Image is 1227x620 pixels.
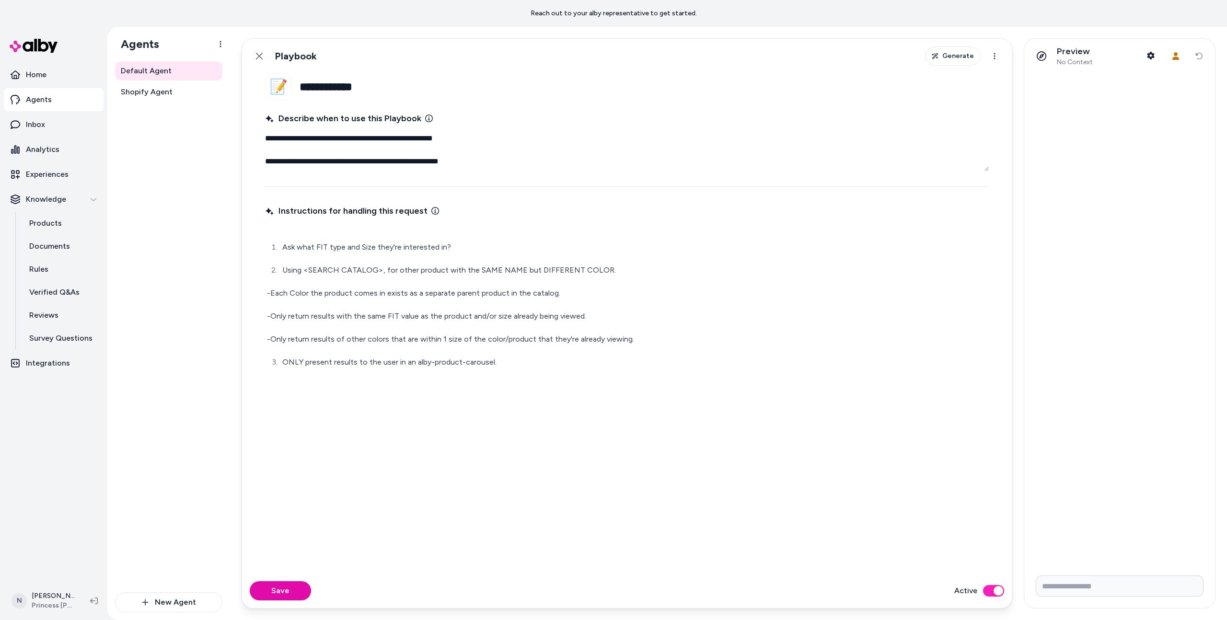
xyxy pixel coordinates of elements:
[115,592,222,612] button: New Agent
[20,235,104,258] a: Documents
[26,69,46,80] p: Home
[20,281,104,304] a: Verified Q&As
[29,333,93,344] p: Survey Questions
[4,163,104,186] a: Experiences
[4,63,104,86] a: Home
[29,310,58,321] p: Reviews
[1057,46,1093,57] p: Preview
[29,264,48,275] p: Rules
[4,352,104,375] a: Integrations
[29,287,80,298] p: Verified Q&As
[12,593,27,609] span: N
[1057,58,1093,67] span: No Context
[115,82,222,102] a: Shopify Agent
[113,37,159,51] h1: Agents
[26,169,69,180] p: Experiences
[267,333,987,346] p: -Only return results of other colors that are within 1 size of the color/product that they're alr...
[4,188,104,211] button: Knowledge
[942,51,974,61] span: Generate
[32,601,75,610] span: Princess [PERSON_NAME] USA
[20,212,104,235] a: Products
[20,258,104,281] a: Rules
[275,50,317,62] h1: Playbook
[29,241,70,252] p: Documents
[1036,575,1204,597] input: Write your prompt here
[20,304,104,327] a: Reviews
[4,138,104,161] a: Analytics
[26,194,66,205] p: Knowledge
[29,218,62,229] p: Products
[20,327,104,350] a: Survey Questions
[4,113,104,136] a: Inbox
[265,112,421,125] span: Describe when to use this Playbook
[954,585,977,597] label: Active
[121,65,172,77] span: Default Agent
[115,61,222,80] a: Default Agent
[282,264,987,277] p: Using <SEARCH CATALOG>, for other product with the SAME NAME but DIFFERENT COLOR.
[10,39,58,53] img: alby Logo
[4,88,104,111] a: Agents
[267,310,987,323] p: -Only return results with the same FIT value as the product and/or size already being viewed.
[250,581,311,600] button: Save
[6,586,82,616] button: N[PERSON_NAME]Princess [PERSON_NAME] USA
[926,46,980,66] button: Generate
[267,287,987,300] p: -Each Color the product comes in exists as a separate parent product in the catalog.
[265,204,428,218] span: Instructions for handling this request
[282,356,987,369] p: ONLY present results to the user in an alby-product-carousel.
[26,94,52,105] p: Agents
[282,241,987,254] p: Ask what FIT type and Size they're interested in?
[26,144,59,155] p: Analytics
[531,9,697,18] p: Reach out to your alby representative to get started.
[26,119,45,130] p: Inbox
[26,357,70,369] p: Integrations
[121,86,173,98] span: Shopify Agent
[265,73,292,100] button: 📝
[32,591,75,601] p: [PERSON_NAME]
